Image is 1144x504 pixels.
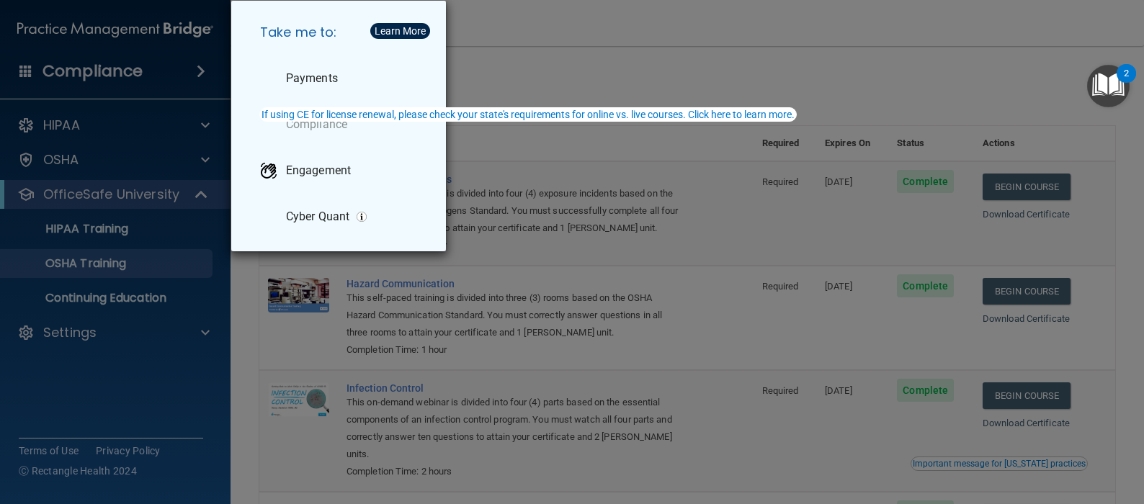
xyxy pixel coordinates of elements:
a: Payments [249,58,434,99]
button: If using CE for license renewal, please check your state's requirements for online vs. live cours... [259,107,797,122]
a: Cyber Quant [249,197,434,237]
p: Cyber Quant [286,210,349,224]
a: Engagement [249,150,434,191]
button: Open Resource Center, 2 new notifications [1087,65,1130,107]
h5: Take me to: [249,12,434,53]
div: 2 [1124,73,1129,92]
div: Learn More [375,26,426,36]
iframe: Drift Widget Chat Controller [895,429,1127,487]
p: Engagement [286,163,351,178]
p: Payments [286,71,338,86]
a: Compliance [249,104,434,145]
button: Learn More [370,23,430,39]
div: If using CE for license renewal, please check your state's requirements for online vs. live cours... [262,109,795,120]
